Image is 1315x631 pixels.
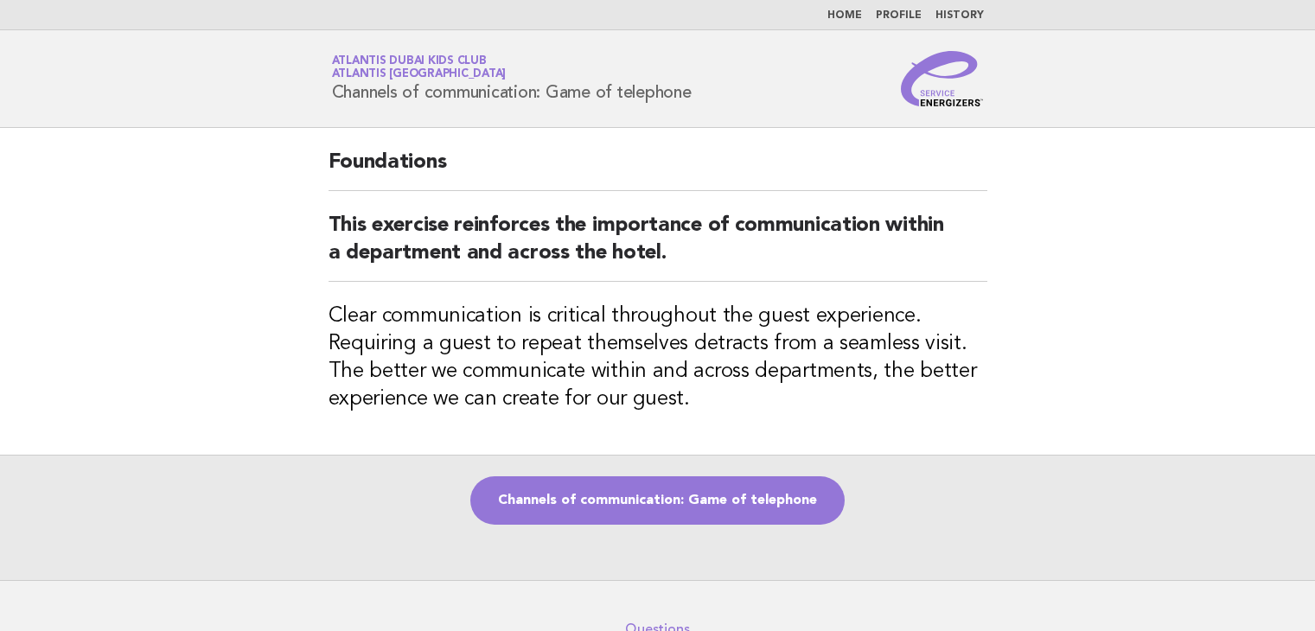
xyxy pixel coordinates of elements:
span: Atlantis [GEOGRAPHIC_DATA] [332,69,507,80]
a: Atlantis Dubai Kids ClubAtlantis [GEOGRAPHIC_DATA] [332,55,507,80]
h1: Channels of communication: Game of telephone [332,56,692,101]
a: Channels of communication: Game of telephone [470,476,845,525]
a: Home [827,10,862,21]
h3: Clear communication is critical throughout the guest experience. Requiring a guest to repeat them... [329,303,987,413]
h2: Foundations [329,149,987,191]
a: History [935,10,984,21]
a: Profile [876,10,922,21]
img: Service Energizers [901,51,984,106]
h2: This exercise reinforces the importance of communication within a department and across the hotel. [329,212,987,282]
